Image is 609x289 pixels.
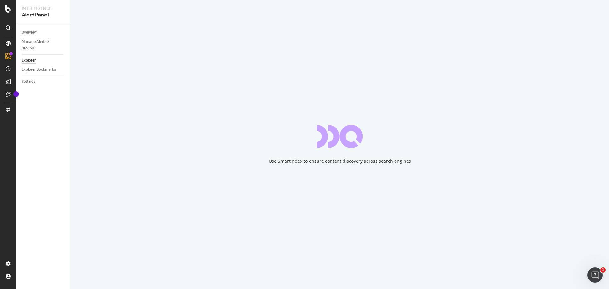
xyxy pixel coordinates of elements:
[22,29,66,36] a: Overview
[269,158,411,164] div: Use SmartIndex to ensure content discovery across search engines
[22,38,66,52] a: Manage Alerts & Groups
[22,57,36,64] div: Explorer
[22,38,60,52] div: Manage Alerts & Groups
[22,5,65,11] div: Intelligence
[22,78,66,85] a: Settings
[22,29,37,36] div: Overview
[22,78,36,85] div: Settings
[587,267,603,283] iframe: Intercom live chat
[22,11,65,19] div: AlertPanel
[22,66,66,73] a: Explorer Bookmarks
[13,91,19,97] div: Tooltip anchor
[600,267,606,273] span: 1
[22,57,66,64] a: Explorer
[22,66,56,73] div: Explorer Bookmarks
[317,125,363,148] div: animation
